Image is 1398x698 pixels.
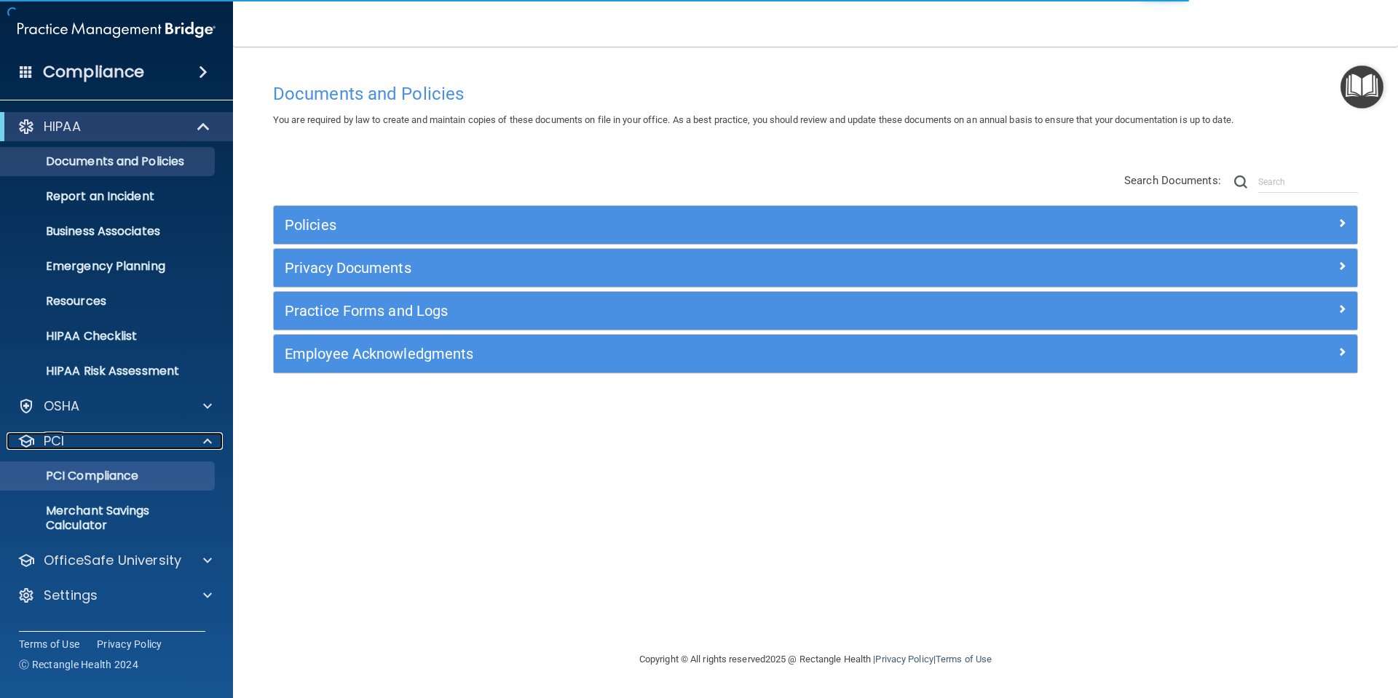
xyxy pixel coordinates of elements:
[44,397,80,415] p: OSHA
[44,432,64,450] p: PCI
[9,224,208,239] p: Business Associates
[9,189,208,204] p: Report an Incident
[17,118,211,135] a: HIPAA
[1124,174,1221,187] span: Search Documents:
[44,118,81,135] p: HIPAA
[285,346,1075,362] h5: Employee Acknowledgments
[285,342,1346,365] a: Employee Acknowledgments
[17,587,212,604] a: Settings
[19,637,79,651] a: Terms of Use
[9,259,208,274] p: Emergency Planning
[9,294,208,309] p: Resources
[1146,595,1381,653] iframe: Drift Widget Chat Controller
[285,303,1075,319] h5: Practice Forms and Logs
[9,329,208,344] p: HIPAA Checklist
[19,657,138,672] span: Ⓒ Rectangle Health 2024
[17,397,212,415] a: OSHA
[17,15,216,44] img: PMB logo
[285,260,1075,276] h5: Privacy Documents
[9,469,208,483] p: PCI Compliance
[17,432,212,450] a: PCI
[285,217,1075,233] h5: Policies
[44,552,181,569] p: OfficeSafe University
[550,636,1081,683] div: Copyright © All rights reserved 2025 @ Rectangle Health | |
[43,62,144,82] h4: Compliance
[936,654,992,665] a: Terms of Use
[875,654,933,665] a: Privacy Policy
[273,84,1358,103] h4: Documents and Policies
[285,256,1346,279] a: Privacy Documents
[1340,66,1383,108] button: Open Resource Center
[17,552,212,569] a: OfficeSafe University
[97,637,162,651] a: Privacy Policy
[9,154,208,169] p: Documents and Policies
[9,364,208,378] p: HIPAA Risk Assessment
[273,114,1233,125] span: You are required by law to create and maintain copies of these documents on file in your office. ...
[285,299,1346,322] a: Practice Forms and Logs
[1258,171,1358,193] input: Search
[285,213,1346,237] a: Policies
[9,504,208,533] p: Merchant Savings Calculator
[1234,175,1247,189] img: ic-search.3b580494.png
[44,587,98,604] p: Settings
